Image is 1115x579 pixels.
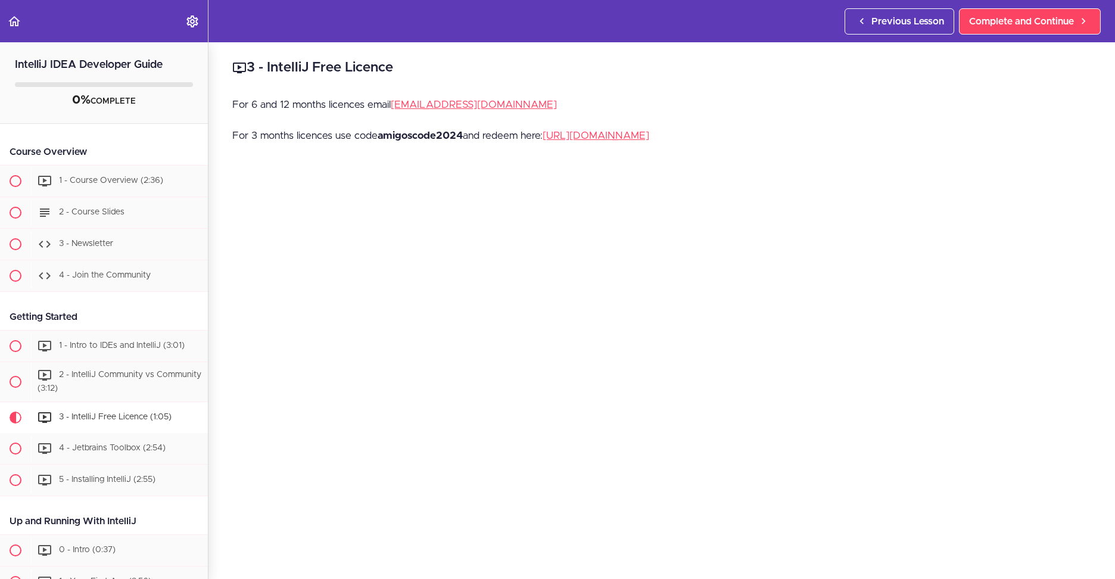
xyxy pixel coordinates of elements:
[59,413,172,421] span: 3 - IntelliJ Free Licence (1:05)
[59,475,155,484] span: 5 - Installing IntelliJ (2:55)
[391,99,557,110] a: [EMAIL_ADDRESS][DOMAIN_NAME]
[543,130,649,141] a: [URL][DOMAIN_NAME]
[185,14,200,29] svg: Settings Menu
[59,271,151,279] span: 4 - Join the Community
[969,14,1074,29] span: Complete and Continue
[845,8,954,35] a: Previous Lesson
[59,239,113,248] span: 3 - Newsletter
[959,8,1101,35] a: Complete and Continue
[72,94,91,106] span: 0%
[7,14,21,29] svg: Back to course curriculum
[232,58,1091,78] h2: 3 - IntelliJ Free Licence
[59,341,185,350] span: 1 - Intro to IDEs and IntelliJ (3:01)
[59,176,163,185] span: 1 - Course Overview (2:36)
[59,546,116,554] span: 0 - Intro (0:37)
[59,208,124,216] span: 2 - Course Slides
[232,96,1091,114] p: For 6 and 12 months licences email
[871,14,944,29] span: Previous Lesson
[59,444,166,452] span: 4 - Jetbrains Toolbox (2:54)
[15,93,193,108] div: COMPLETE
[38,371,201,393] span: 2 - IntelliJ Community vs Community (3:12)
[232,127,1091,145] p: For 3 months licences use code and redeem here:
[378,130,463,141] strong: amigoscode2024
